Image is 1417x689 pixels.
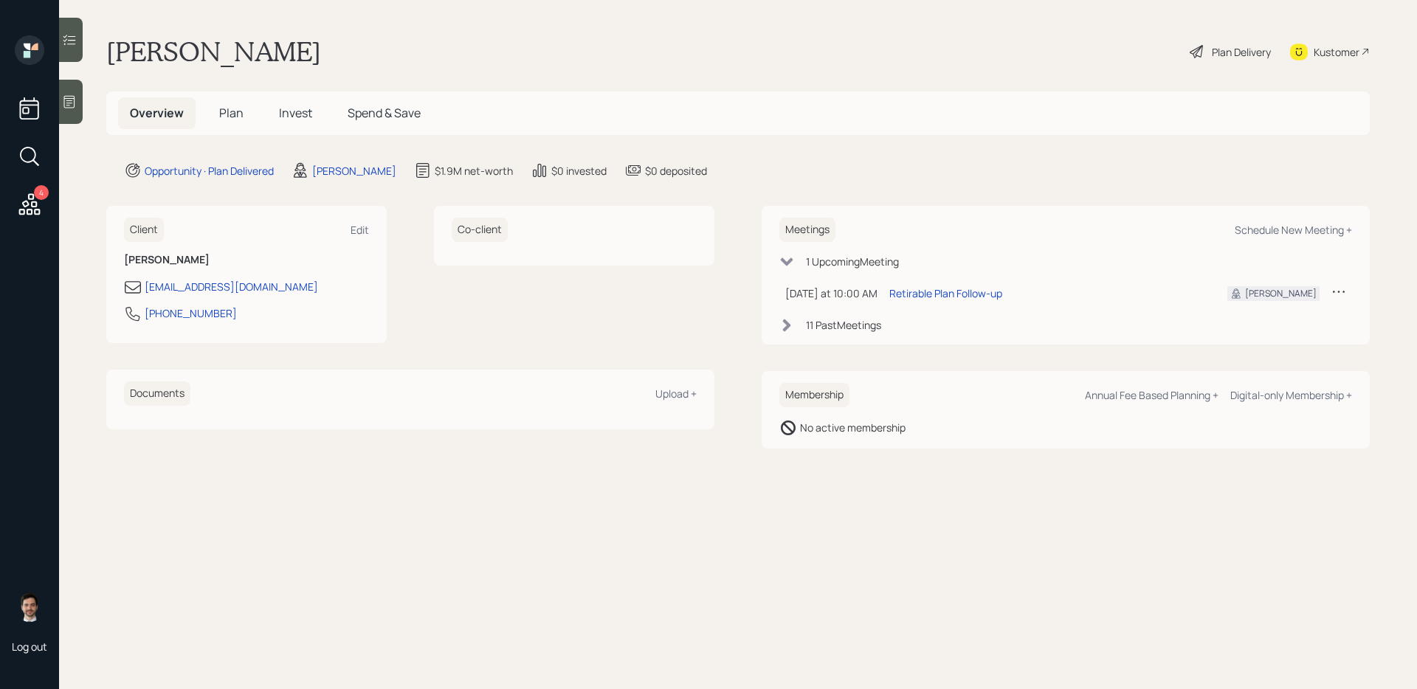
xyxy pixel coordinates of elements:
h6: Co-client [452,218,508,242]
h1: [PERSON_NAME] [106,35,321,68]
div: Edit [351,223,369,237]
h6: Documents [124,381,190,406]
div: 1 Upcoming Meeting [806,254,899,269]
div: Plan Delivery [1212,44,1271,60]
img: jonah-coleman-headshot.png [15,592,44,622]
span: Spend & Save [348,105,421,121]
div: Annual Fee Based Planning + [1085,388,1218,402]
div: [DATE] at 10:00 AM [785,285,878,301]
div: Upload + [655,387,697,401]
span: Invest [279,105,312,121]
div: Log out [12,640,47,654]
span: Overview [130,105,184,121]
div: 11 Past Meeting s [806,317,881,333]
div: [PERSON_NAME] [312,163,396,179]
div: Retirable Plan Follow-up [889,285,1002,301]
div: $0 deposited [645,163,707,179]
span: Plan [219,105,244,121]
div: $0 invested [551,163,607,179]
div: Kustomer [1314,44,1359,60]
div: $1.9M net-worth [435,163,513,179]
div: 4 [34,185,49,200]
div: [EMAIL_ADDRESS][DOMAIN_NAME] [145,279,318,294]
h6: Membership [779,383,849,407]
h6: Client [124,218,164,242]
div: Opportunity · Plan Delivered [145,163,274,179]
div: Schedule New Meeting + [1235,223,1352,237]
div: Digital-only Membership + [1230,388,1352,402]
div: No active membership [800,420,906,435]
h6: [PERSON_NAME] [124,254,369,266]
h6: Meetings [779,218,835,242]
div: [PHONE_NUMBER] [145,305,237,321]
div: [PERSON_NAME] [1245,287,1317,300]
